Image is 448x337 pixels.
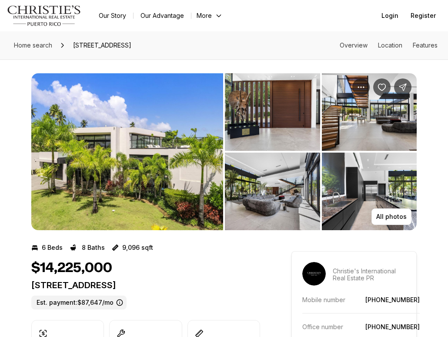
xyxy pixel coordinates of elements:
li: 2 of 13 [225,73,417,230]
span: Home search [14,41,52,49]
button: View image gallery [225,73,320,151]
div: Listing Photos [31,73,417,230]
button: Share Property: 4 GOLF VIEW DRIVE [394,78,411,96]
span: Register [411,12,436,19]
button: View image gallery [322,153,417,230]
button: View image gallery [322,73,417,151]
li: 1 of 13 [31,73,223,230]
label: Est. payment: $87,647/mo [31,296,127,310]
button: View image gallery [31,73,223,230]
button: More [191,10,228,22]
a: Skip to: Overview [340,41,368,49]
a: [PHONE_NUMBER] [365,296,420,303]
p: 9,096 sqft [122,244,153,251]
a: Skip to: Location [378,41,402,49]
p: All photos [376,213,407,220]
button: Save Property: 4 GOLF VIEW DRIVE [373,78,391,96]
p: 6 Beds [42,244,63,251]
p: 8 Baths [82,244,105,251]
h1: $14,225,000 [31,260,112,276]
a: Our Advantage [134,10,191,22]
button: Login [376,7,404,24]
a: Our Story [92,10,133,22]
button: All photos [371,208,411,225]
button: 8 Baths [70,241,105,255]
p: Office number [302,323,343,330]
nav: Page section menu [340,42,438,49]
a: Home search [10,38,56,52]
p: Christie's International Real Estate PR [333,268,406,282]
img: logo [7,5,81,26]
button: View image gallery [225,153,320,230]
a: [PHONE_NUMBER] [365,323,420,330]
button: Register [405,7,441,24]
p: [STREET_ADDRESS] [31,280,260,290]
span: [STREET_ADDRESS] [70,38,135,52]
span: Login [381,12,398,19]
a: Skip to: Features [413,41,438,49]
button: Property options [352,78,370,96]
p: Mobile number [302,296,345,303]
